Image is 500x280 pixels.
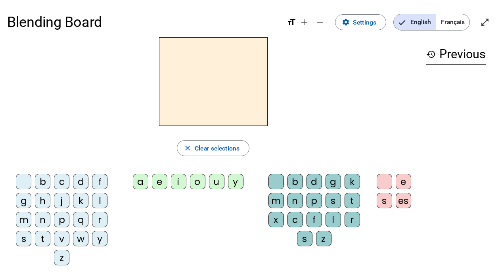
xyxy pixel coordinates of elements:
[342,18,350,26] mat-icon: settings
[287,174,303,189] div: b
[171,174,186,189] div: i
[316,231,331,246] div: z
[73,174,88,189] div: d
[54,212,69,227] div: p
[436,14,469,30] span: Français
[35,193,50,208] div: h
[377,193,392,208] div: s
[345,193,360,208] div: t
[209,174,224,189] div: u
[54,193,69,208] div: j
[297,231,312,246] div: s
[353,17,376,28] span: Settings
[92,231,107,246] div: y
[287,17,296,27] mat-icon: format_size
[396,174,411,189] div: e
[307,193,322,208] div: p
[35,174,50,189] div: b
[177,140,249,156] button: Clear selections
[426,44,486,65] h3: Previous
[396,193,411,208] div: es
[54,231,69,246] div: v
[195,143,239,154] span: Clear selections
[152,174,167,189] div: e
[7,8,280,36] h1: Blending Board
[190,174,205,189] div: o
[54,250,69,265] div: z
[326,174,341,189] div: g
[287,212,303,227] div: c
[73,212,88,227] div: q
[326,193,341,208] div: s
[92,174,107,189] div: f
[312,14,328,30] button: Decrease font size
[268,212,284,227] div: x
[394,14,436,30] span: English
[299,17,309,27] mat-icon: add
[268,193,284,208] div: m
[35,231,50,246] div: t
[54,174,69,189] div: c
[92,193,107,208] div: l
[184,144,192,152] mat-icon: close
[16,212,31,227] div: m
[315,17,325,27] mat-icon: remove
[335,14,386,30] button: Settings
[296,14,312,30] button: Increase font size
[73,231,88,246] div: w
[426,50,436,59] mat-icon: history
[477,14,493,30] button: Enter full screen
[307,174,322,189] div: d
[73,193,88,208] div: k
[307,212,322,227] div: f
[326,212,341,227] div: l
[92,212,107,227] div: r
[345,174,360,189] div: k
[16,231,31,246] div: s
[35,212,50,227] div: n
[16,193,31,208] div: g
[480,17,490,27] mat-icon: open_in_full
[345,212,360,227] div: r
[133,174,148,189] div: a
[228,174,243,189] div: y
[393,14,470,30] mat-button-toggle-group: Language selection
[287,193,303,208] div: n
